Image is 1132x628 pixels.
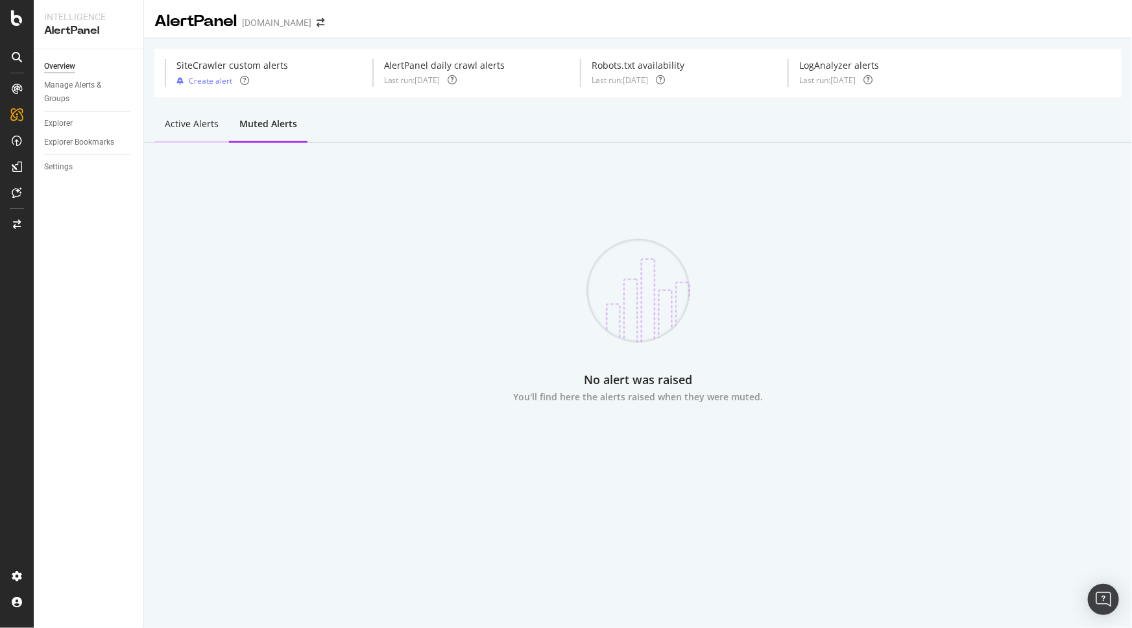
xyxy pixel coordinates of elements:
div: AlertPanel daily crawl alerts [384,59,505,72]
div: AlertPanel [44,23,133,38]
div: [DOMAIN_NAME] [242,16,311,29]
div: AlertPanel [154,10,237,32]
div: Open Intercom Messenger [1088,584,1119,615]
div: Settings [44,160,73,174]
a: Overview [44,60,134,73]
div: LogAnalyzer alerts [799,59,879,72]
a: Explorer Bookmarks [44,136,134,149]
div: Muted alerts [239,117,297,130]
div: Last run: [DATE] [592,75,648,86]
div: Intelligence [44,10,133,23]
div: Last run: [DATE] [384,75,440,86]
div: No alert was raised [496,374,781,386]
a: Explorer [44,117,134,130]
div: You'll find here the alerts raised when they were muted. [496,391,781,402]
a: Settings [44,160,134,174]
img: D5gwCB1s.png [586,239,690,343]
div: Robots.txt availability [592,59,684,72]
div: Last run: [DATE] [799,75,856,86]
div: Create alert [189,75,232,86]
a: Manage Alerts & Groups [44,78,134,106]
div: Manage Alerts & Groups [44,78,122,106]
div: Explorer Bookmarks [44,136,114,149]
div: SiteCrawler custom alerts [176,59,288,72]
div: arrow-right-arrow-left [317,18,324,27]
div: Overview [44,60,75,73]
div: Explorer [44,117,73,130]
div: Active alerts [165,117,219,130]
button: Create alert [176,75,232,87]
